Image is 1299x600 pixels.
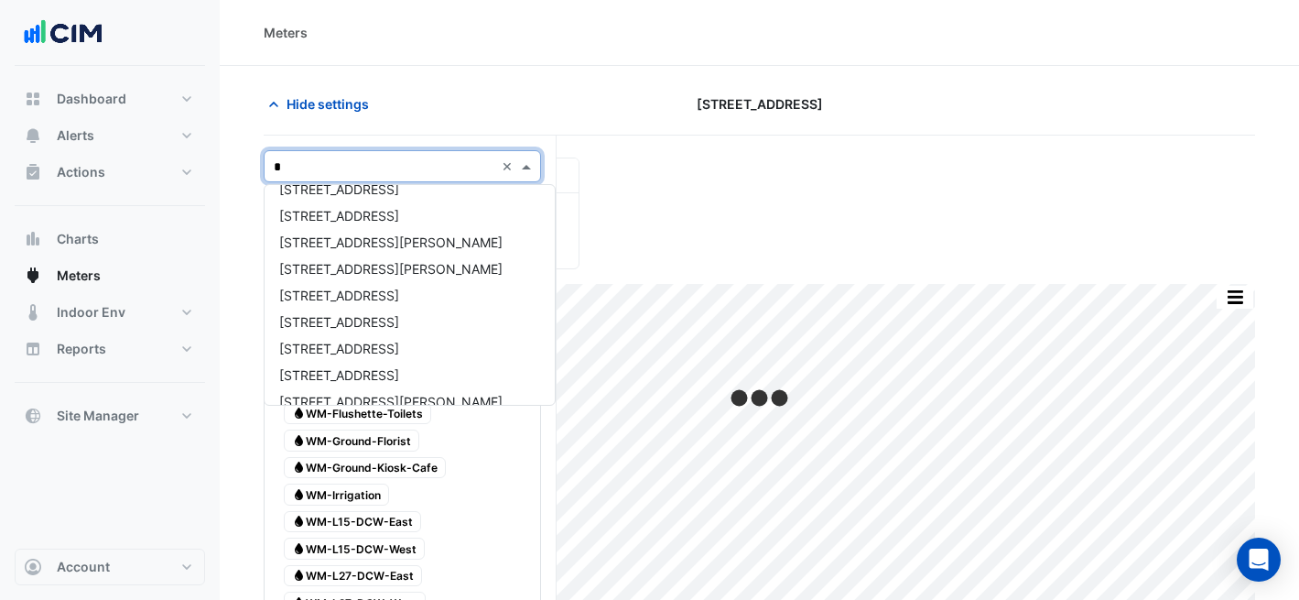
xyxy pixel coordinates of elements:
app-icon: Dashboard [24,90,42,108]
button: Reports [15,331,205,367]
span: WM-Flushette-Toilets [284,403,431,425]
span: WM-L15-DCW-East [284,511,421,533]
span: [STREET_ADDRESS] [279,288,399,303]
div: Meters [264,23,308,42]
span: Site Manager [57,407,139,425]
span: Hide settings [287,94,369,114]
button: Actions [15,154,205,191]
fa-icon: Water [292,407,306,420]
div: Open Intercom Messenger [1237,538,1281,582]
button: Indoor Env [15,294,205,331]
span: WM-Irrigation [284,484,389,506]
span: Meters [57,267,101,285]
span: WM-L27-DCW-East [284,565,422,587]
app-icon: Reports [24,340,42,358]
span: Account [57,558,110,576]
button: Alerts [15,117,205,154]
fa-icon: Water [292,515,306,529]
span: [STREET_ADDRESS][PERSON_NAME] [279,394,503,409]
img: Company Logo [22,15,104,51]
span: [STREET_ADDRESS][PERSON_NAME] [279,235,503,250]
button: Hide settings [264,88,381,120]
fa-icon: Water [292,461,306,475]
span: Reports [57,340,106,358]
app-icon: Actions [24,163,42,181]
fa-icon: Water [292,541,306,555]
span: Clear [502,157,517,176]
span: [STREET_ADDRESS] [279,181,399,197]
span: Alerts [57,126,94,145]
span: [STREET_ADDRESS] [279,341,399,356]
span: WM-Ground-Kiosk-Cafe [284,457,446,479]
app-icon: Meters [24,267,42,285]
span: [STREET_ADDRESS] [279,367,399,383]
button: Charts [15,221,205,257]
button: Meters [15,257,205,294]
span: [STREET_ADDRESS] [279,208,399,224]
button: More Options [1217,286,1253,309]
span: WM-L15-DCW-West [284,538,425,560]
app-icon: Indoor Env [24,303,42,322]
button: Site Manager [15,398,205,434]
app-icon: Site Manager [24,407,42,425]
span: Charts [57,230,99,248]
span: Actions [57,163,105,181]
button: Dashboard [15,81,205,117]
ng-dropdown-panel: Options list [264,184,556,406]
span: [STREET_ADDRESS][PERSON_NAME] [279,261,503,277]
fa-icon: Water [292,487,306,501]
fa-icon: Water [292,569,306,583]
span: Dashboard [57,90,126,108]
app-icon: Alerts [24,126,42,145]
fa-icon: Water [292,433,306,447]
span: WM-Ground-Florist [284,430,419,452]
button: Account [15,549,205,585]
span: [STREET_ADDRESS] [697,94,823,114]
span: [STREET_ADDRESS] [279,314,399,330]
app-icon: Charts [24,230,42,248]
span: Indoor Env [57,303,125,322]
